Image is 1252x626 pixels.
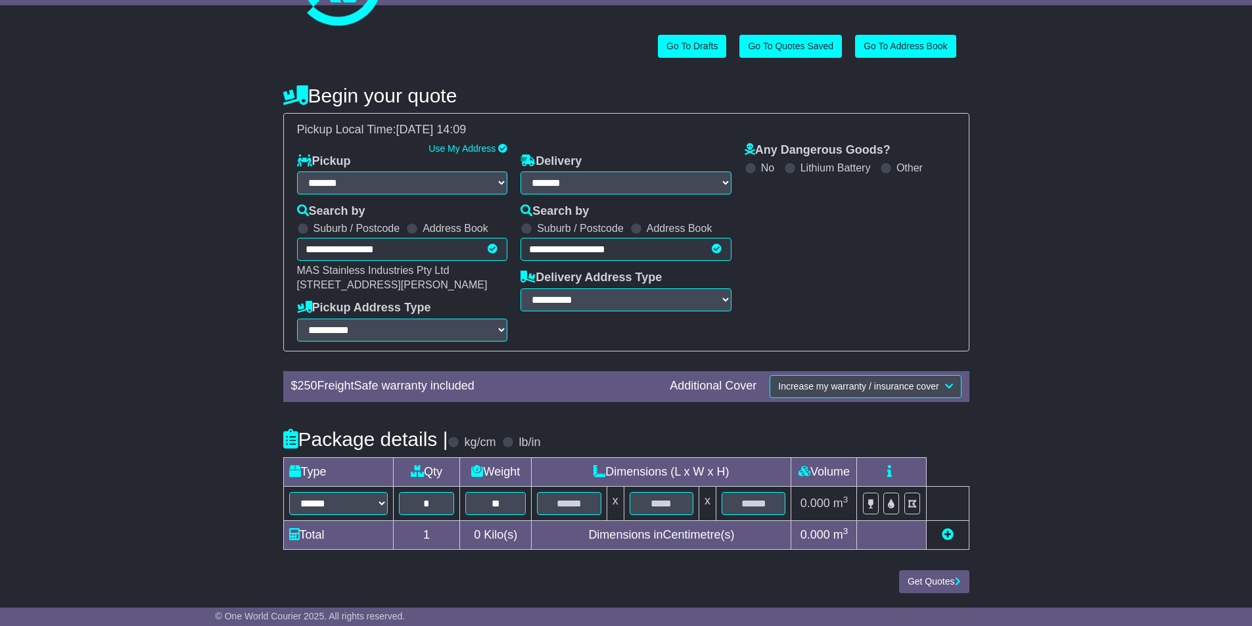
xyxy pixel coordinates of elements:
[745,143,891,158] label: Any Dangerous Goods?
[519,436,540,450] label: lb/in
[460,520,532,549] td: Kilo(s)
[537,222,624,235] label: Suburb / Postcode
[663,379,763,393] div: Additional Cover
[393,520,460,549] td: 1
[283,85,969,106] h4: Begin your quote
[658,35,726,58] a: Go To Drafts
[843,495,848,504] sup: 3
[843,526,848,536] sup: 3
[532,457,791,486] td: Dimensions (L x W x H)
[297,265,450,276] span: MAS Stainless Industries Pty Ltd
[800,162,871,174] label: Lithium Battery
[297,154,351,169] label: Pickup
[770,375,961,398] button: Increase my warranty / insurance cover
[521,204,589,219] label: Search by
[393,457,460,486] td: Qty
[429,143,496,154] a: Use My Address
[896,162,923,174] label: Other
[313,222,400,235] label: Suburb / Postcode
[396,123,467,136] span: [DATE] 14:09
[521,154,582,169] label: Delivery
[833,497,848,510] span: m
[216,611,406,621] span: © One World Courier 2025. All rights reserved.
[791,457,857,486] td: Volume
[699,486,716,520] td: x
[474,528,480,541] span: 0
[855,35,956,58] a: Go To Address Book
[942,528,954,541] a: Add new item
[899,570,969,593] button: Get Quotes
[283,520,393,549] td: Total
[647,222,712,235] label: Address Book
[297,204,365,219] label: Search by
[532,520,791,549] td: Dimensions in Centimetre(s)
[297,279,488,290] span: [STREET_ADDRESS][PERSON_NAME]
[778,381,939,391] span: Increase my warranty / insurance cover
[460,457,532,486] td: Weight
[285,379,664,393] div: $ FreightSafe warranty included
[800,497,830,510] span: 0.000
[607,486,624,520] td: x
[521,271,662,285] label: Delivery Address Type
[283,428,448,450] h4: Package details |
[800,528,830,541] span: 0.000
[739,35,842,58] a: Go To Quotes Saved
[283,457,393,486] td: Type
[761,162,774,174] label: No
[833,528,848,541] span: m
[297,301,431,315] label: Pickup Address Type
[423,222,488,235] label: Address Book
[290,123,962,137] div: Pickup Local Time:
[464,436,496,450] label: kg/cm
[298,379,317,392] span: 250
